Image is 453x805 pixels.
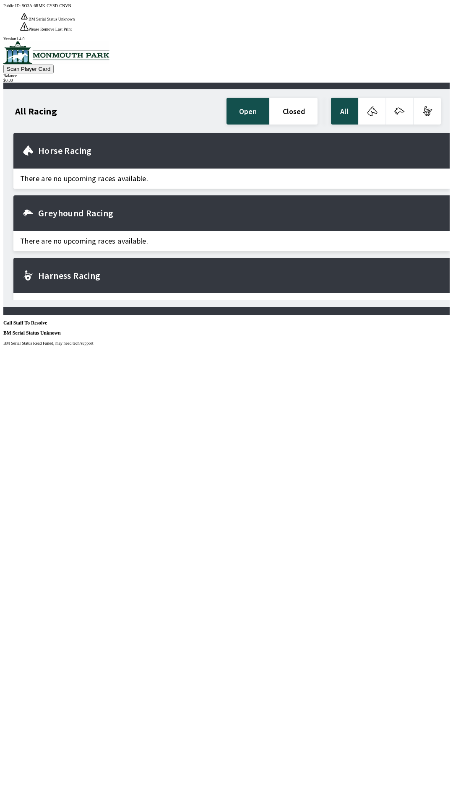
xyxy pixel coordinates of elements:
span: SO3A-6RMK-CYSD-CNVN [22,3,71,8]
span: BM Serial Status Unknown [29,17,75,21]
div: Balance [3,73,450,78]
h3: BM Serial Status Unknown [3,330,450,336]
span: There are no upcoming races available. [13,169,450,189]
h2: Harness Racing [38,272,443,279]
div: Version 1.4.0 [3,36,450,41]
img: venue logo [3,41,109,64]
p: BM Serial Status Read Failed, may need tech/support [3,341,450,345]
button: closed [270,98,318,125]
h2: Horse Racing [38,147,443,154]
div: $ 0.00 [3,78,450,83]
span: Please Remove Last Print [29,27,72,31]
span: There are no upcoming races available. [13,231,450,251]
h2: Greyhound Racing [38,210,443,216]
span: There are no upcoming races available. [13,293,450,313]
button: open [226,98,269,125]
button: All [331,98,358,125]
h1: All Racing [15,108,57,114]
button: Scan Player Card [3,65,54,73]
h3: Call Staff To Resolve [3,320,450,326]
div: Public ID: [3,3,450,8]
